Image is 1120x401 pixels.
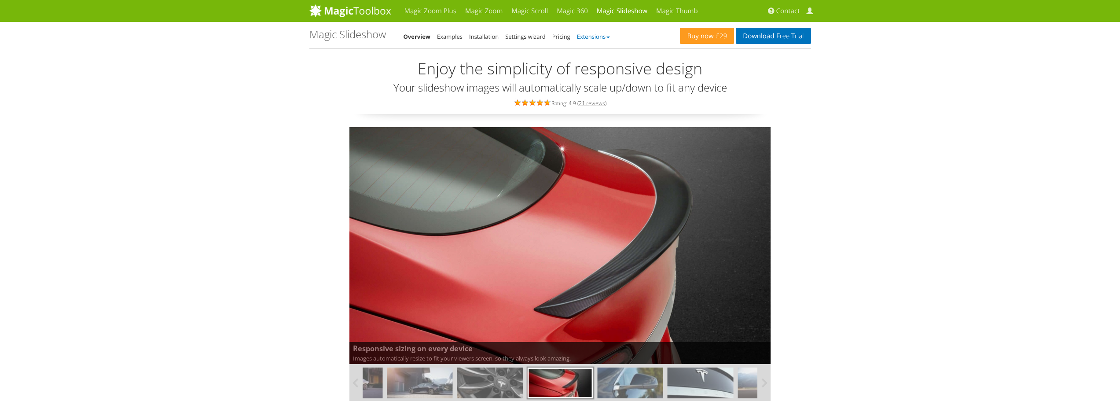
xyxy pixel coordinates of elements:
a: Buy now£29 [680,28,734,44]
img: models-02.jpg [387,368,453,398]
img: models-06.jpg [598,368,663,398]
span: Free Trial [774,33,804,40]
img: models-07.jpg [668,368,733,398]
span: £29 [714,33,727,40]
img: models-01.jpg [317,368,382,398]
span: Contact [776,7,800,15]
a: Settings wizard [505,33,546,40]
a: DownloadFree Trial [736,28,811,44]
b: Responsive sizing on every device [353,343,767,354]
img: models-03.jpg [457,368,523,398]
img: models-08.jpg [738,368,803,398]
span: Images automatically resize to fit your viewers screen, so they always look amazing. [349,342,771,364]
img: MagicToolbox.com - Image tools for your website [309,4,391,17]
h1: Magic Slideshow [309,29,386,40]
a: Extensions [577,33,610,40]
img: models-04.jpg [527,368,593,398]
h3: Your slideshow images will automatically scale up/down to fit any device [309,82,811,93]
a: Installation [469,33,499,40]
a: Overview [404,33,431,40]
a: Pricing [552,33,570,40]
h2: Enjoy the simplicity of responsive design [309,60,811,77]
a: Examples [437,33,463,40]
a: 21 reviews [579,99,605,107]
div: Rating: 4.9 ( ) [309,98,811,107]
